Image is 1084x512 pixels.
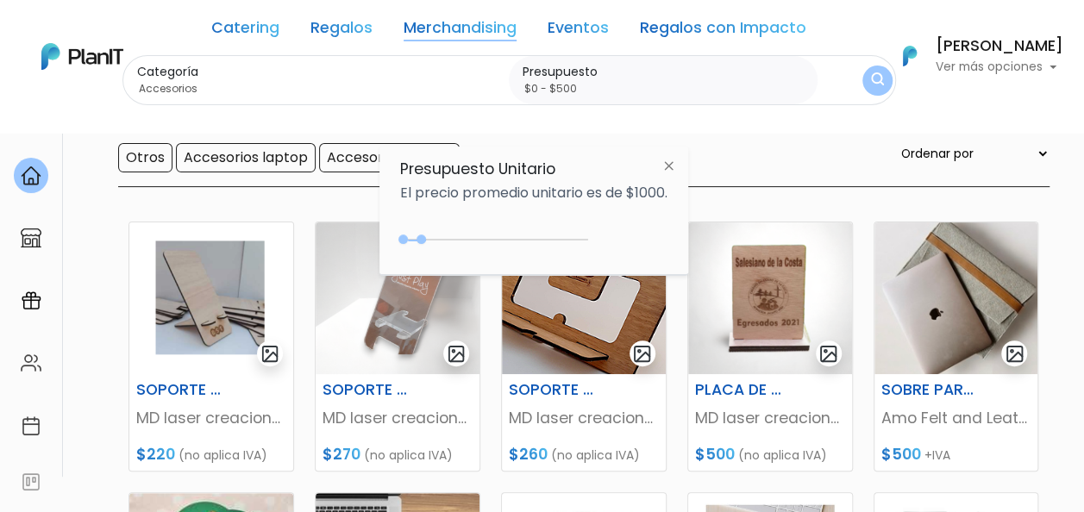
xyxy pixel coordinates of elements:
div: ¿Necesitás ayuda? [89,16,248,50]
img: gallery-light [260,344,280,364]
span: $260 [509,444,548,465]
label: Presupuesto [523,63,811,81]
img: feedback-78b5a0c8f98aac82b08bfc38622c3050aee476f2c9584af64705fc4e61158814.svg [21,471,41,492]
img: thumb_Captura_de_pantalla_2024-09-06_105359.png [129,222,293,374]
img: thumb_02_Soporte_cel_acr%C3%ADlico-PhotoRoom__1_.png [316,222,479,374]
p: El precio promedio unitario es de $1000. [400,186,667,200]
p: MD laser creaciones [695,407,845,429]
img: PlanIt Logo [41,43,123,70]
h6: SOPORTE PARA CELULAR EN MADERA [126,381,240,399]
img: people-662611757002400ad9ed0e3c099ab2801c6687ba6c219adb57efc949bc21e19d.svg [21,353,41,373]
img: campaigns-02234683943229c281be62815700db0a1741e53638e28bf9629b52c665b00959.svg [21,290,41,311]
img: gallery-light [818,344,838,364]
input: Otros [118,143,172,172]
p: Ver más opciones [936,61,1063,73]
img: gallery-light [447,344,467,364]
span: $500 [695,444,735,465]
a: gallery-light SOPORTE DE CELULAR EN ACRÍLICO MD laser creaciones $270 (no aplica IVA) [315,222,480,471]
a: Catering [211,21,279,41]
img: calendar-87d922413cdce8b2cf7b7f5f62616a5cf9e4887200fb71536465627b3292af00.svg [21,415,41,436]
a: gallery-light SOPORTE PARA TABLET EN MADERA MD laser creaciones $260 (no aplica IVA) [501,222,667,471]
p: Amo Felt and Leather [881,407,1031,429]
h6: [PERSON_NAME] [936,39,1063,54]
input: Accesorios celular [319,143,460,172]
a: Eventos [548,21,609,41]
button: PlanIt Logo [PERSON_NAME] Ver más opciones [880,34,1063,78]
span: (no aplica IVA) [551,446,640,464]
img: marketplace-4ceaa7011d94191e9ded77b95e3339b90024bf715f7c57f8cf31f2d8c509eaba.svg [21,228,41,248]
a: gallery-light PLACA DE RECONOCIMIENTO EN MADERA MD laser creaciones $500 (no aplica IVA) [687,222,853,471]
img: gallery-light [632,344,652,364]
img: thumb_04_SoporteTablet.png [502,222,666,374]
a: Regalos [310,21,373,41]
h6: Presupuesto Unitario [400,160,667,178]
h6: SOPORTE PARA TABLET EN MADERA [498,381,612,399]
p: MD laser creaciones [136,407,286,429]
input: Accesorios laptop [176,143,316,172]
span: $220 [136,444,175,465]
img: gallery-light [1005,344,1024,364]
img: home-e721727adea9d79c4d83392d1f703f7f8bce08238fde08b1acbfd93340b81755.svg [21,165,41,186]
a: Merchandising [404,21,517,41]
p: MD laser creaciones [509,407,659,429]
span: (no aplica IVA) [179,446,267,464]
img: thumb_Placa_de_reconocimiento_en_Madera-PhotoRoom.png [688,222,852,374]
span: (no aplica IVA) [364,446,453,464]
img: PlanIt Logo [891,37,929,75]
img: thumb_047DC430-BED6-4F8E-96A1-582C15DC527E.jpeg [874,222,1038,374]
img: close-6986928ebcb1d6c9903e3b54e860dbc4d054630f23adef3a32610726dff6a82b.svg [653,150,685,181]
span: $500 [881,444,921,465]
img: search_button-432b6d5273f82d61273b3651a40e1bd1b912527efae98b1b7a1b2c0702e16a8d.svg [871,72,884,89]
h6: SOPORTE DE CELULAR EN ACRÍLICO [312,381,426,399]
span: $270 [323,444,360,465]
p: MD laser creaciones [323,407,473,429]
a: gallery-light SOBRE PARA LAPTOP Amo Felt and Leather $500 +IVA [874,222,1039,471]
label: Categoría [137,63,503,81]
h6: SOBRE PARA LAPTOP [871,381,985,399]
a: Regalos con Impacto [640,21,806,41]
a: gallery-light SOPORTE PARA CELULAR EN MADERA MD laser creaciones $220 (no aplica IVA) [128,222,294,471]
span: +IVA [924,446,950,464]
span: (no aplica IVA) [738,446,827,464]
h6: PLACA DE RECONOCIMIENTO EN MADERA [685,381,799,399]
